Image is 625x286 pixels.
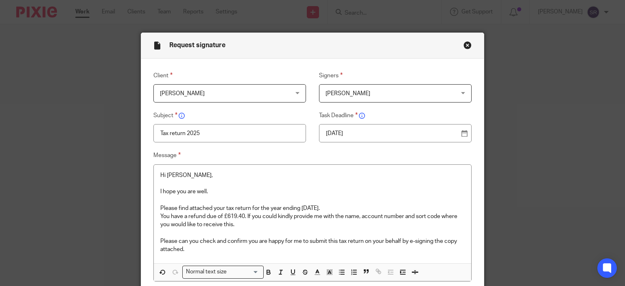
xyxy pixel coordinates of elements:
input: Insert subject [153,124,306,142]
button: Close modal [463,41,472,49]
div: Search for option [182,266,264,278]
label: Signers [319,71,472,81]
span: Request signature [169,42,225,48]
p: Please find attached your tax return for the year ending [DATE]. [160,204,465,212]
span: [PERSON_NAME] [160,91,205,96]
input: Search for option [229,268,259,276]
span: Task Deadline [319,113,358,118]
p: [DATE] [326,129,459,138]
p: Please can you check and confirm you are happy for me to submit this tax return on your behalf by... [160,237,465,254]
label: Message [153,151,472,160]
span: [PERSON_NAME] [326,91,370,96]
span: Subject [153,113,177,118]
label: Client [153,71,306,81]
p: You have a refund due of £619.40. If you could kindly provide me with the name, account number an... [160,212,465,229]
p: I hope you are well. [160,188,465,196]
p: Hi [PERSON_NAME], [160,171,465,179]
span: Normal text size [184,268,229,276]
